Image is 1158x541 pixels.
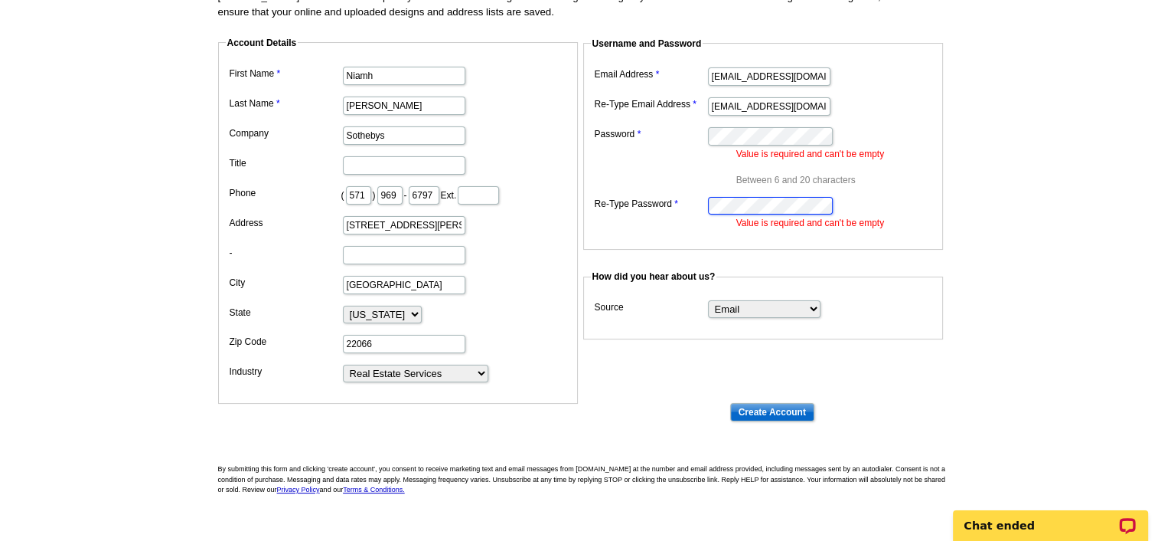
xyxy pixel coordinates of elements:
[226,182,570,206] dd: ( ) - Ext.
[230,156,341,170] label: Title
[736,216,935,230] li: Value is required and can't be empty
[230,306,341,320] label: State
[736,147,935,161] li: Value is required and can't be empty
[595,97,706,111] label: Re-Type Email Address
[277,486,320,493] a: Privacy Policy
[230,276,341,290] label: City
[230,335,341,349] label: Zip Code
[595,127,706,141] label: Password
[343,486,405,493] a: Terms & Conditions.
[230,126,341,140] label: Company
[230,365,341,379] label: Industry
[230,216,341,230] label: Address
[736,173,935,187] p: Between 6 and 20 characters
[230,97,341,110] label: Last Name
[943,493,1158,541] iframe: LiveChat chat widget
[230,186,341,200] label: Phone
[226,36,298,50] legend: Account Details
[218,464,953,496] p: By submitting this form and clicking 'create account', you consent to receive marketing text and ...
[595,197,706,211] label: Re-Type Password
[230,67,341,80] label: First Name
[595,67,706,81] label: Email Address
[230,246,341,260] label: -
[591,37,703,51] legend: Username and Password
[591,270,717,284] legend: How did you hear about us?
[595,300,706,314] label: Source
[730,403,814,421] input: Create Account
